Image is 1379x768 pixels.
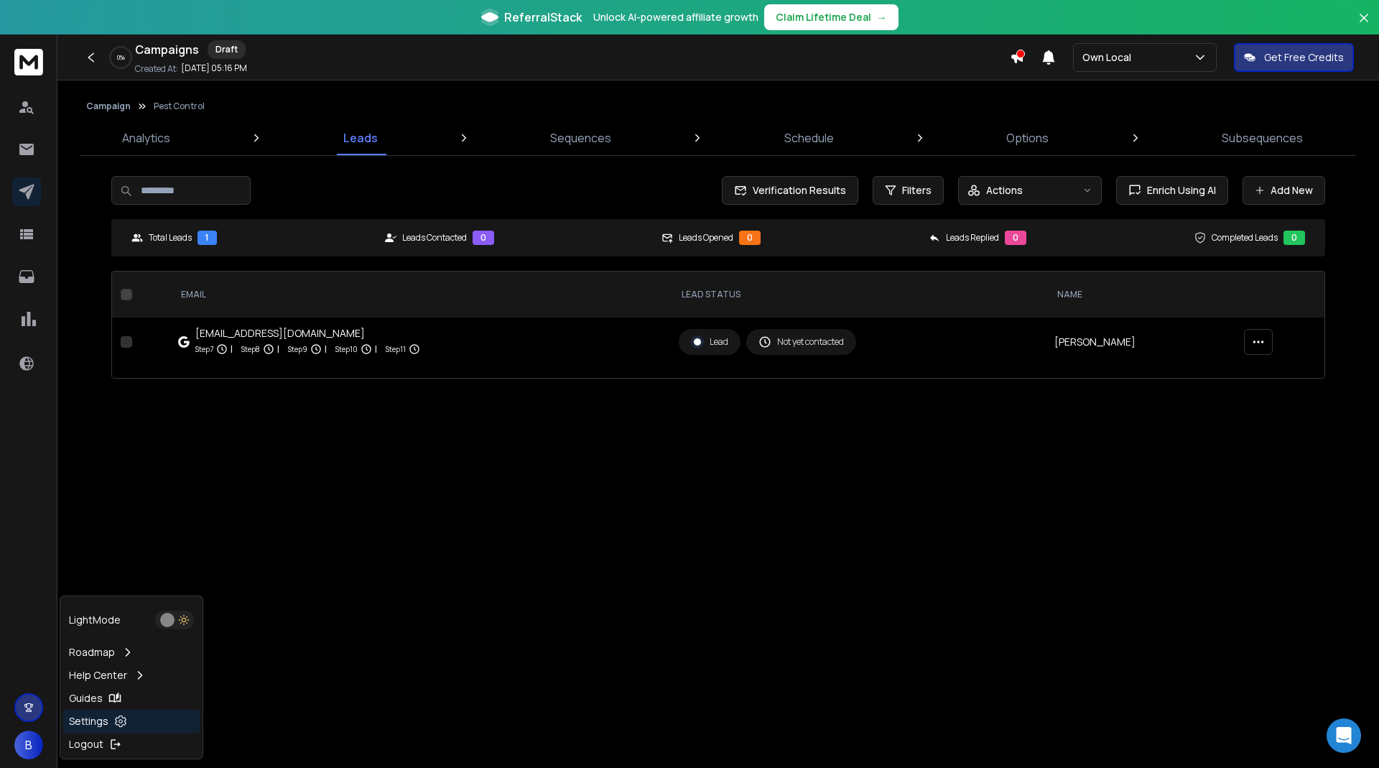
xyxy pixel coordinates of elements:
p: Step 9 [288,342,307,356]
span: Filters [902,183,932,198]
p: Leads Replied [946,232,999,244]
a: Subsequences [1213,121,1311,155]
a: Leads [335,121,386,155]
p: Sequences [550,129,611,147]
button: Add New [1243,176,1325,205]
p: Settings [69,714,108,728]
td: [PERSON_NAME] [1046,318,1235,366]
p: Get Free Credits [1264,50,1344,65]
p: Step 8 [241,342,260,356]
p: Created At: [135,63,178,75]
th: LEAD STATUS [670,272,1046,318]
button: Verification Results [722,176,858,205]
p: Leads Contacted [402,232,467,244]
p: Options [1006,129,1049,147]
p: Step 11 [386,342,406,356]
button: Close banner [1355,9,1373,43]
a: Settings [63,710,200,733]
p: [DATE] 05:16 PM [181,63,247,74]
p: Light Mode [69,613,121,627]
span: Verification Results [747,183,846,198]
th: NAME [1046,272,1235,318]
a: Roadmap [63,641,200,664]
div: 0 [1005,231,1026,245]
p: Analytics [122,129,170,147]
p: | [325,342,327,356]
p: Guides [69,691,103,705]
a: Help Center [63,664,200,687]
p: Own Local [1082,50,1137,65]
button: B [14,731,43,759]
p: Step 7 [195,342,213,356]
p: Roadmap [69,645,115,660]
p: | [375,342,377,356]
span: ReferralStack [504,9,582,26]
div: 0 [1283,231,1305,245]
a: Guides [63,687,200,710]
div: Lead [691,336,728,348]
div: Open Intercom Messenger [1327,718,1361,753]
div: 1 [198,231,217,245]
a: Options [998,121,1057,155]
a: Sequences [542,121,620,155]
div: 0 [473,231,494,245]
div: [EMAIL_ADDRESS][DOMAIN_NAME] [195,326,420,341]
p: Actions [986,183,1023,198]
button: Claim Lifetime Deal→ [764,4,899,30]
p: Help Center [69,668,127,683]
p: Step 10 [335,342,358,356]
button: Filters [873,176,944,205]
p: 0 % [117,53,125,62]
p: Subsequences [1222,129,1303,147]
button: Enrich Using AI [1116,176,1228,205]
div: 0 [739,231,761,245]
a: Analytics [113,121,179,155]
p: Schedule [784,129,834,147]
span: Enrich Using AI [1141,183,1216,198]
p: Leads Opened [679,232,733,244]
th: EMAIL [170,272,670,318]
p: Completed Leads [1212,232,1278,244]
button: Get Free Credits [1234,43,1354,72]
div: Draft [208,40,246,59]
p: | [231,342,233,356]
p: Logout [69,737,103,751]
h1: Campaigns [135,41,199,58]
a: Schedule [776,121,842,155]
p: Unlock AI-powered affiliate growth [593,10,758,24]
p: Pest Control [154,101,205,112]
p: Leads [343,129,378,147]
span: → [877,10,887,24]
button: Campaign [86,101,131,112]
div: Not yet contacted [758,336,844,348]
p: | [277,342,279,356]
p: Total Leads [149,232,192,244]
